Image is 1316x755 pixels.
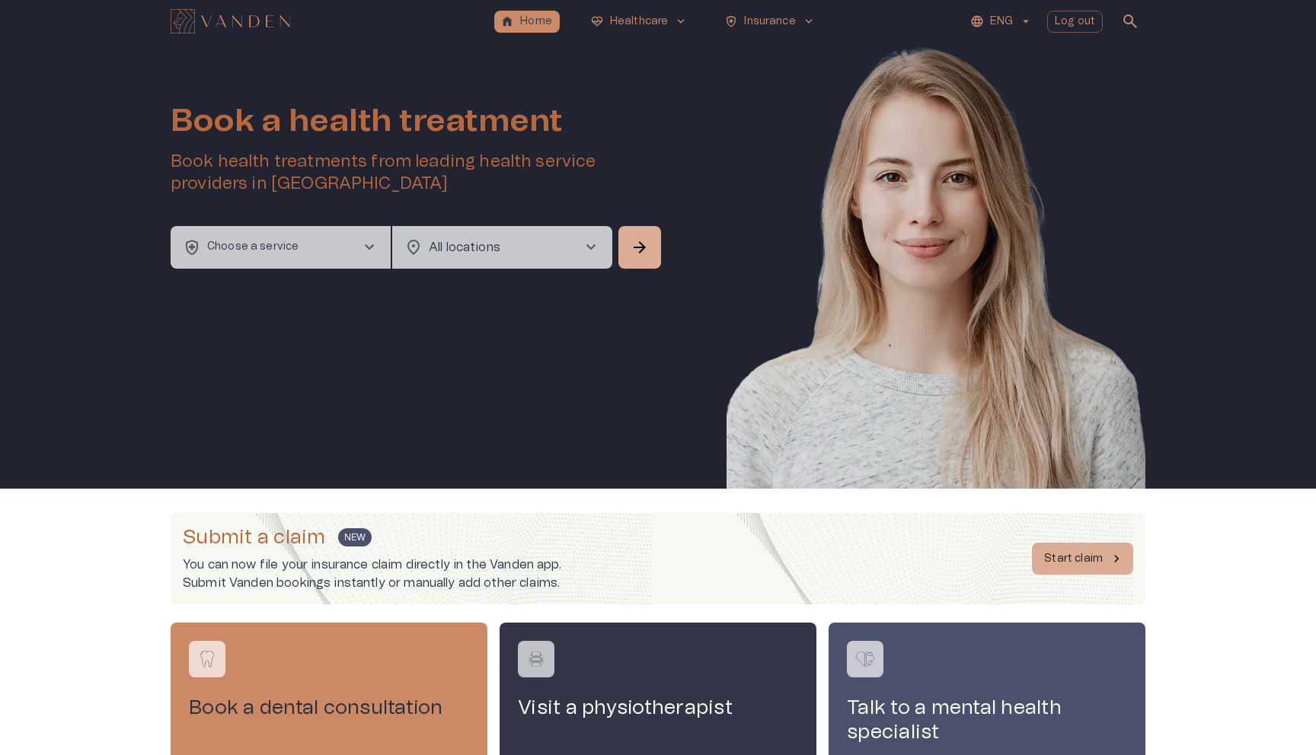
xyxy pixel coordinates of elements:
h4: Visit a physiotherapist [518,696,798,720]
button: ecg_heartHealthcarekeyboard_arrow_down [584,11,695,33]
a: Navigate to homepage [171,11,488,32]
button: Log out [1047,11,1103,33]
h5: Book health treatments from leading health service providers in [GEOGRAPHIC_DATA] [171,151,664,196]
p: Choose a service [207,239,299,255]
p: Insurance [744,14,795,30]
button: open search modal [1115,6,1145,37]
p: ENG [990,14,1012,30]
span: location_on [404,238,423,256]
h4: Talk to a mental health specialist [847,696,1127,744]
button: health_and_safetyChoose a servicechevron_right [171,226,391,269]
span: health_and_safety [724,14,738,28]
button: Start claim [1032,543,1133,575]
h4: Book a dental consultation [189,696,469,720]
h4: Submit a claim [183,525,326,550]
span: home [500,14,514,28]
h1: Book a health treatment [171,104,664,139]
button: ENG [968,11,1034,33]
button: homeHome [494,11,560,33]
p: All locations [429,238,557,256]
span: chevron_right [360,238,379,256]
button: health_and_safetyInsurancekeyboard_arrow_down [718,11,821,33]
span: search [1121,12,1139,30]
span: health_and_safety [183,238,201,256]
p: Log out [1055,14,1095,30]
span: keyboard_arrow_down [802,14,816,28]
button: Search [618,226,661,269]
img: Vanden logo [171,9,290,33]
img: Woman smiling [727,43,1145,534]
span: keyboard_arrow_down [674,14,688,28]
p: Healthcare [610,14,669,30]
img: Visit a physiotherapist logo [525,648,548,671]
p: Home [520,14,552,30]
img: Book a dental consultation logo [196,648,219,671]
span: ecg_heart [590,14,604,28]
p: Submit Vanden bookings instantly or manually add other claims. [183,574,561,592]
span: NEW [338,528,372,546]
img: Talk to a mental health specialist logo [854,648,877,671]
span: chevron_right [582,238,600,256]
p: You can now file your insurance claim directly in the Vanden app. [183,556,561,574]
p: Start claim [1044,551,1103,567]
span: arrow_forward [631,238,649,256]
